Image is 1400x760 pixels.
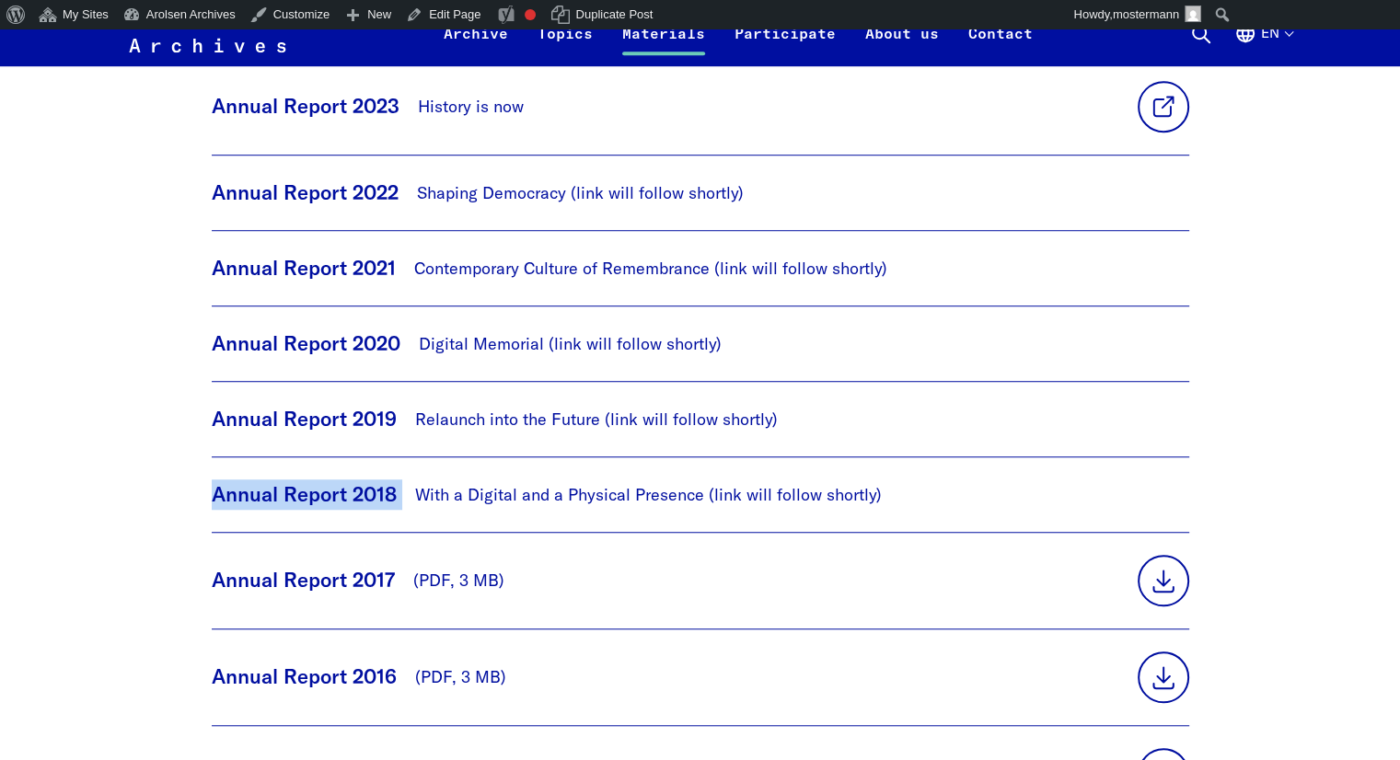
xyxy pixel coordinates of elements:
a: Archive [429,22,523,66]
p: Shaping Democracy (link will follow shortly) [417,180,744,205]
p: Contemporary Culture of Remembrance (link will follow shortly) [414,256,887,281]
nav: Primary [429,11,1047,55]
p: Digital Memorial (link will follow shortly) [419,331,722,356]
p: With a Digital and a Physical Presence (link will follow shortly) [415,482,882,507]
button: English, language selection [1234,22,1292,66]
p: Annual Report 2021 [212,253,396,283]
p: Annual Report 2019 [212,404,397,434]
p: Annual Report 2018 [212,479,397,510]
p: Annual Report 2022 [212,178,399,208]
a: Participate [720,22,850,66]
p: Annual Report 2020 [212,328,400,359]
a: About us [850,22,954,66]
a: Contact [954,22,1047,66]
p: Relaunch into the Future (link will follow shortly) [415,407,778,432]
a: Materials [607,22,720,66]
div: Focus keyphrase not set [525,9,536,20]
a: Topics [523,22,607,66]
span: mostermann [1113,7,1179,21]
